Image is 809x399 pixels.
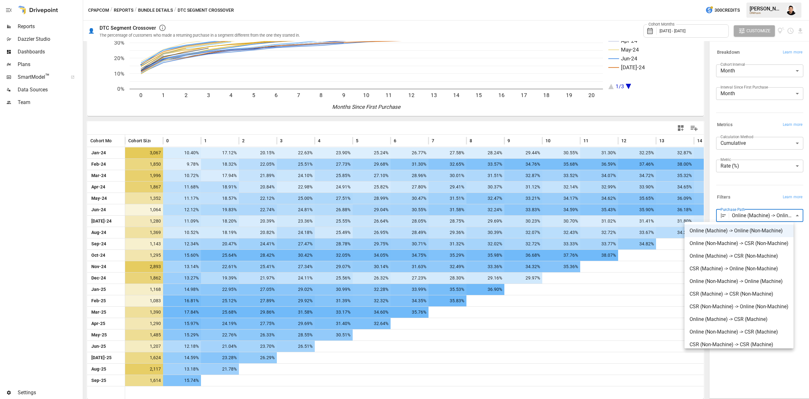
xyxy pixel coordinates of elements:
span: Online (Non-Machine) -> Online (Machine) [690,278,788,285]
span: CSR (Machine) -> CSR (Non-Machine) [690,290,788,298]
span: CSR (Machine) -> Online (Non-Machine) [690,265,788,273]
span: CSR (Non-Machine) -> CSR (Machine) [690,341,788,348]
span: Online (Machine) -> CSR (Machine) [690,316,788,323]
span: Online (Non-Machine) -> CSR (Non-Machine) [690,240,788,247]
span: CSR (Non-Machine) -> Online (Non-Machine) [690,303,788,310]
span: Online (Machine) -> Online (Non-Machine) [690,227,788,235]
span: Online (Machine) -> CSR (Non-Machine) [690,252,788,260]
span: Online (Non-Machine) -> CSR (Machine) [690,328,788,336]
